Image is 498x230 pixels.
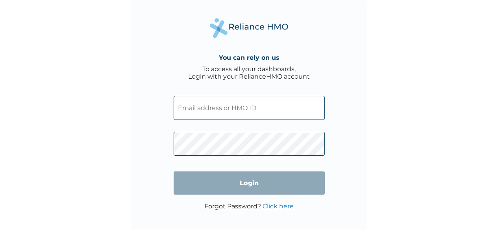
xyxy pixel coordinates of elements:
[263,202,294,210] a: Click here
[174,171,325,195] input: Login
[219,54,280,61] h4: You can rely on us
[204,202,294,210] p: Forgot Password?
[174,96,325,120] input: Email address or HMO ID
[210,18,289,38] img: Reliance Health's Logo
[188,65,310,80] div: To access all your dashboards, Login with your RelianceHMO account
